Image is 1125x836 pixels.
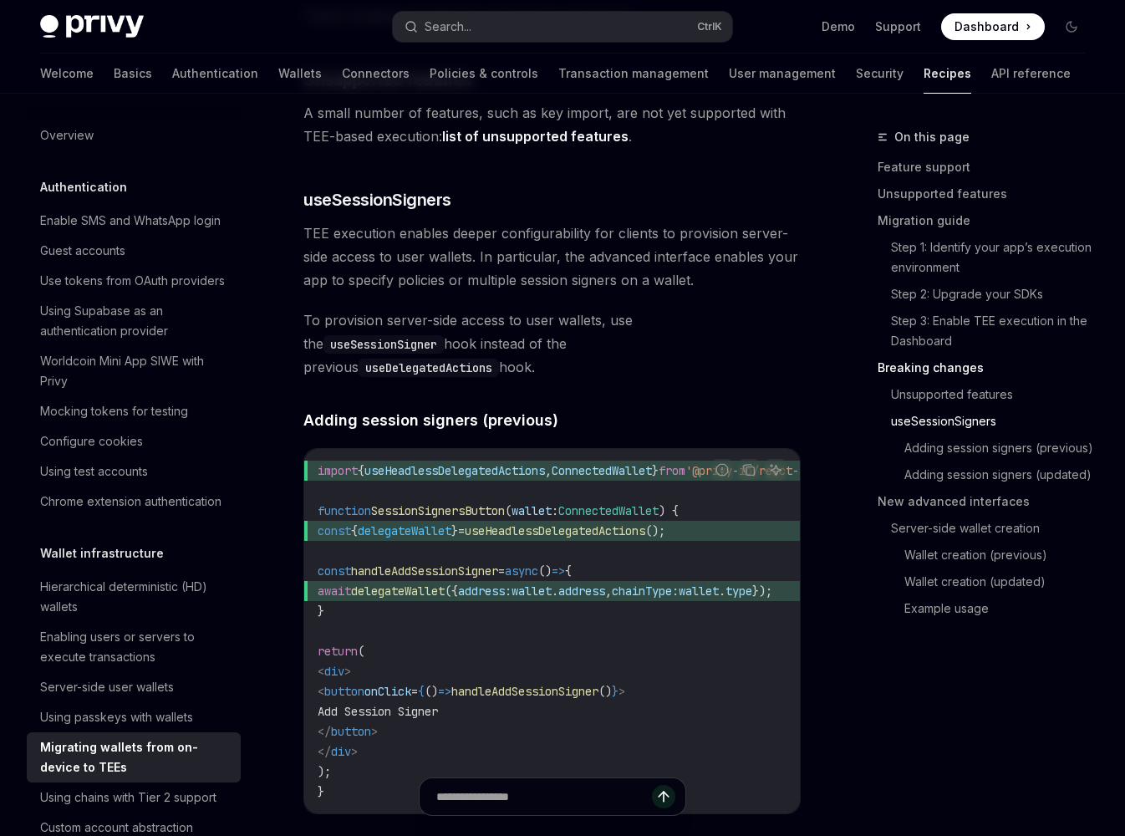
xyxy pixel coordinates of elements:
span: delegateWallet [358,523,451,538]
a: Authentication [172,54,258,94]
a: Adding session signers (updated) [904,461,1098,488]
a: Server-side wallet creation [891,515,1098,542]
a: Wallets [278,54,322,94]
a: Migrating wallets from on-device to TEEs [27,732,241,782]
a: Transaction management [558,54,709,94]
h5: Authentication [40,177,127,197]
button: Copy the contents from the code block [738,459,760,481]
span: = [458,523,465,538]
span: { [565,563,572,579]
a: Wallet creation (updated) [904,568,1098,595]
span: () [538,563,552,579]
a: User management [729,54,836,94]
span: < [318,684,324,699]
div: Using chains with Tier 2 support [40,788,216,808]
span: address: [458,584,512,599]
a: API reference [991,54,1071,94]
span: = [498,563,505,579]
a: Use tokens from OAuth providers [27,266,241,296]
a: Unsupported features [878,181,1098,207]
span: ); [318,764,331,779]
div: Using passkeys with wallets [40,707,193,727]
div: Using Supabase as an authentication provider [40,301,231,341]
img: dark logo [40,15,144,38]
span: . [552,584,558,599]
span: }); [752,584,772,599]
span: } [318,604,324,619]
span: const [318,523,351,538]
span: } [612,684,618,699]
a: Hierarchical deterministic (HD) wallets [27,572,241,622]
span: function [318,503,371,518]
span: ({ [445,584,458,599]
span: const [318,563,351,579]
span: import [318,463,358,478]
a: Enabling users or servers to execute transactions [27,622,241,672]
a: Welcome [40,54,94,94]
span: await [318,584,351,599]
span: from [659,463,685,478]
button: Ask AI [765,459,786,481]
span: => [552,563,565,579]
span: chainType: [612,584,679,599]
div: Search... [425,17,471,37]
span: handleAddSessionSigner [351,563,498,579]
span: = [411,684,418,699]
a: Unsupported features [891,381,1098,408]
span: return [318,644,358,659]
span: : [552,503,558,518]
span: => [438,684,451,699]
a: Mocking tokens for testing [27,396,241,426]
span: > [618,684,625,699]
button: Report incorrect code [711,459,733,481]
span: On this page [894,127,970,147]
span: (); [645,523,665,538]
div: Migrating wallets from on-device to TEEs [40,737,231,777]
span: () [598,684,612,699]
a: Using chains with Tier 2 support [27,782,241,813]
div: Use tokens from OAuth providers [40,271,225,291]
a: Configure cookies [27,426,241,456]
span: > [351,744,358,759]
span: '@privy-io/react-auth' [685,463,832,478]
span: } [451,523,458,538]
a: Example usage [904,595,1098,622]
span: div [331,744,351,759]
span: onClick [364,684,411,699]
span: } [652,463,659,478]
span: To provision server-side access to user wallets, use the hook instead of the previous hook. [303,308,801,379]
span: Adding session signers (previous) [303,409,558,431]
button: Search...CtrlK [393,12,732,42]
div: Enable SMS and WhatsApp login [40,211,221,231]
span: Ctrl K [697,20,722,33]
span: handleAddSessionSigner [451,684,598,699]
div: Mocking tokens for testing [40,401,188,421]
span: type [725,584,752,599]
button: Send message [652,785,675,808]
a: Policies & controls [430,54,538,94]
a: Wallet creation (previous) [904,542,1098,568]
h5: Wallet infrastructure [40,543,164,563]
div: Chrome extension authentication [40,492,221,512]
a: Step 2: Upgrade your SDKs [891,281,1098,308]
a: Step 3: Enable TEE execution in the Dashboard [891,308,1098,354]
span: </ [318,724,331,739]
a: useSessionSigners [891,408,1098,435]
span: ) { [659,503,679,518]
span: useHeadlessDelegatedActions [364,463,545,478]
span: > [371,724,378,739]
a: Using Supabase as an authentication provider [27,296,241,346]
code: useDelegatedActions [359,359,499,377]
div: Worldcoin Mini App SIWE with Privy [40,351,231,391]
a: Basics [114,54,152,94]
a: Overview [27,120,241,150]
div: Enabling users or servers to execute transactions [40,627,231,667]
a: Demo [822,18,855,35]
div: Overview [40,125,94,145]
span: wallet [679,584,719,599]
span: ( [505,503,512,518]
a: list of unsupported features [442,128,629,145]
span: Dashboard [954,18,1019,35]
a: Server-side user wallets [27,672,241,702]
button: Toggle dark mode [1058,13,1085,40]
